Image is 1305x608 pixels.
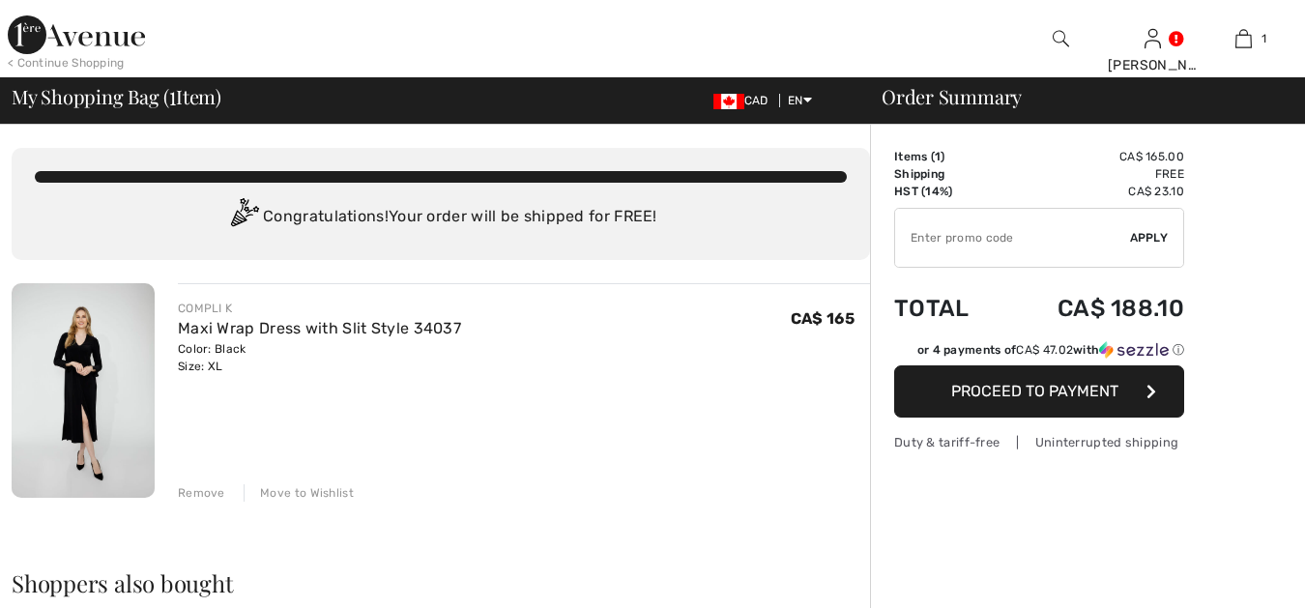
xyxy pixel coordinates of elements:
[1001,165,1184,183] td: Free
[894,165,1001,183] td: Shipping
[894,341,1184,365] div: or 4 payments ofCA$ 47.02withSezzle Click to learn more about Sezzle
[8,54,125,72] div: < Continue Shopping
[713,94,776,107] span: CAD
[1001,148,1184,165] td: CA$ 165.00
[1145,27,1161,50] img: My Info
[1099,341,1169,359] img: Sezzle
[244,484,354,502] div: Move to Wishlist
[895,209,1130,267] input: Promo code
[713,94,744,109] img: Canadian Dollar
[178,340,461,375] div: Color: Black Size: XL
[894,148,1001,165] td: Items ( )
[178,300,461,317] div: COMPLI K
[1261,30,1266,47] span: 1
[12,571,870,594] h2: Shoppers also bought
[1235,27,1252,50] img: My Bag
[35,198,847,237] div: Congratulations! Your order will be shipped for FREE!
[951,382,1118,400] span: Proceed to Payment
[894,183,1001,200] td: HST (14%)
[791,309,855,328] span: CA$ 165
[1001,183,1184,200] td: CA$ 23.10
[224,198,263,237] img: Congratulation2.svg
[1016,343,1073,357] span: CA$ 47.02
[178,484,225,502] div: Remove
[894,365,1184,418] button: Proceed to Payment
[917,341,1184,359] div: or 4 payments of with
[858,87,1293,106] div: Order Summary
[894,275,1001,341] td: Total
[935,150,941,163] span: 1
[1001,275,1184,341] td: CA$ 188.10
[12,283,155,498] img: Maxi Wrap Dress with Slit Style 34037
[1130,229,1169,246] span: Apply
[12,87,221,106] span: My Shopping Bag ( Item)
[1053,27,1069,50] img: search the website
[178,319,461,337] a: Maxi Wrap Dress with Slit Style 34037
[788,94,812,107] span: EN
[1108,55,1198,75] div: [PERSON_NAME]
[169,82,176,107] span: 1
[1200,27,1290,50] a: 1
[1145,29,1161,47] a: Sign In
[8,15,145,54] img: 1ère Avenue
[894,433,1184,451] div: Duty & tariff-free | Uninterrupted shipping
